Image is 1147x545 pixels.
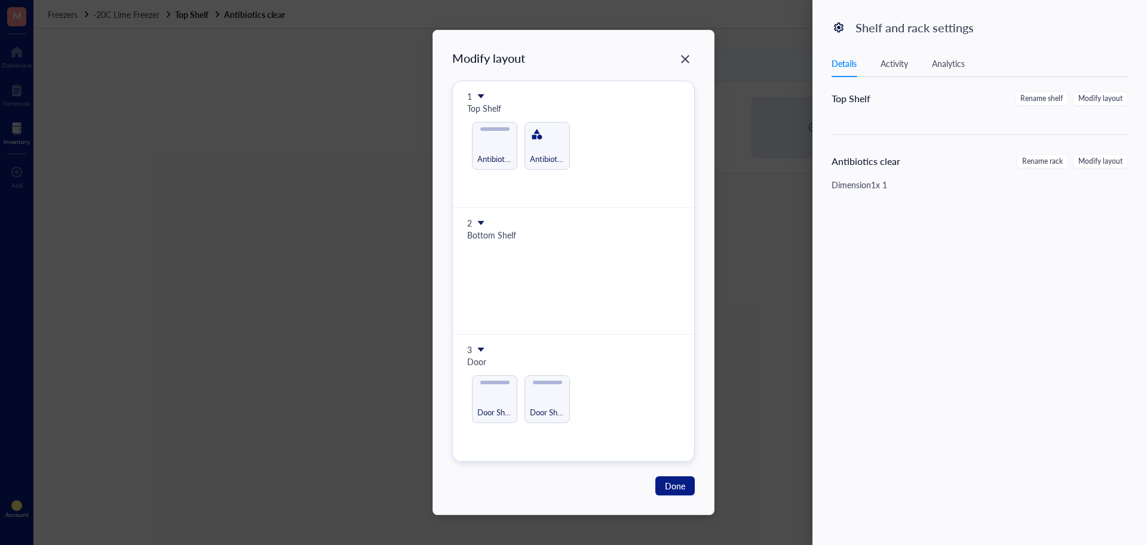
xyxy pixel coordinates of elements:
div: 3 [467,344,472,355]
span: Antibiotics clear [530,153,584,164]
span: Door Shelf 1 (Top) [477,406,538,418]
div: 2 [467,218,472,228]
button: Close [676,50,695,69]
div: Antibiotics clear [525,122,570,170]
div: 1 [467,91,472,102]
div: Top Shelf [467,102,680,115]
span: Done [665,479,685,492]
span: Door Shelf 2 (Bottom) [530,406,604,418]
div: Bottom Shelf [467,228,680,241]
button: Done [655,476,695,495]
div: Door [467,355,680,368]
div: Antibiotics Box (clear) [472,122,517,170]
div: Modify layout [452,50,525,66]
div: Door Shelf 1 (Top) [472,375,517,423]
span: Close [676,52,695,66]
span: Antibiotics Box (clear) [477,153,550,164]
div: Door Shelf 2 (Bottom) [525,375,570,423]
